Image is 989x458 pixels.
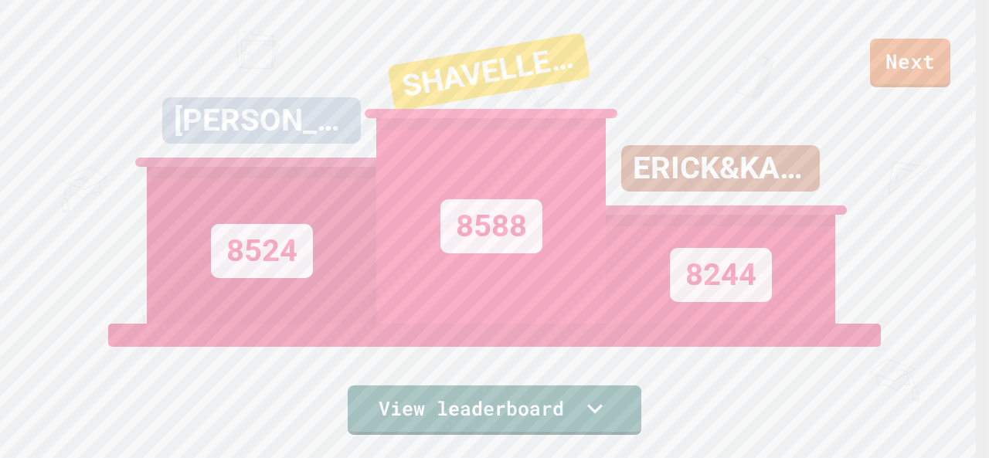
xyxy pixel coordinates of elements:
div: 8588 [440,199,542,253]
div: 8524 [211,224,313,278]
a: View leaderboard [348,385,641,435]
a: Next [870,39,950,87]
iframe: chat widget [924,396,974,443]
iframe: chat widget [861,329,974,395]
div: [PERSON_NAME] [162,97,361,144]
div: ERICK&KADIN [621,145,820,192]
div: 8244 [670,248,772,302]
div: SHAVELLE/[PERSON_NAME] [387,32,590,112]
